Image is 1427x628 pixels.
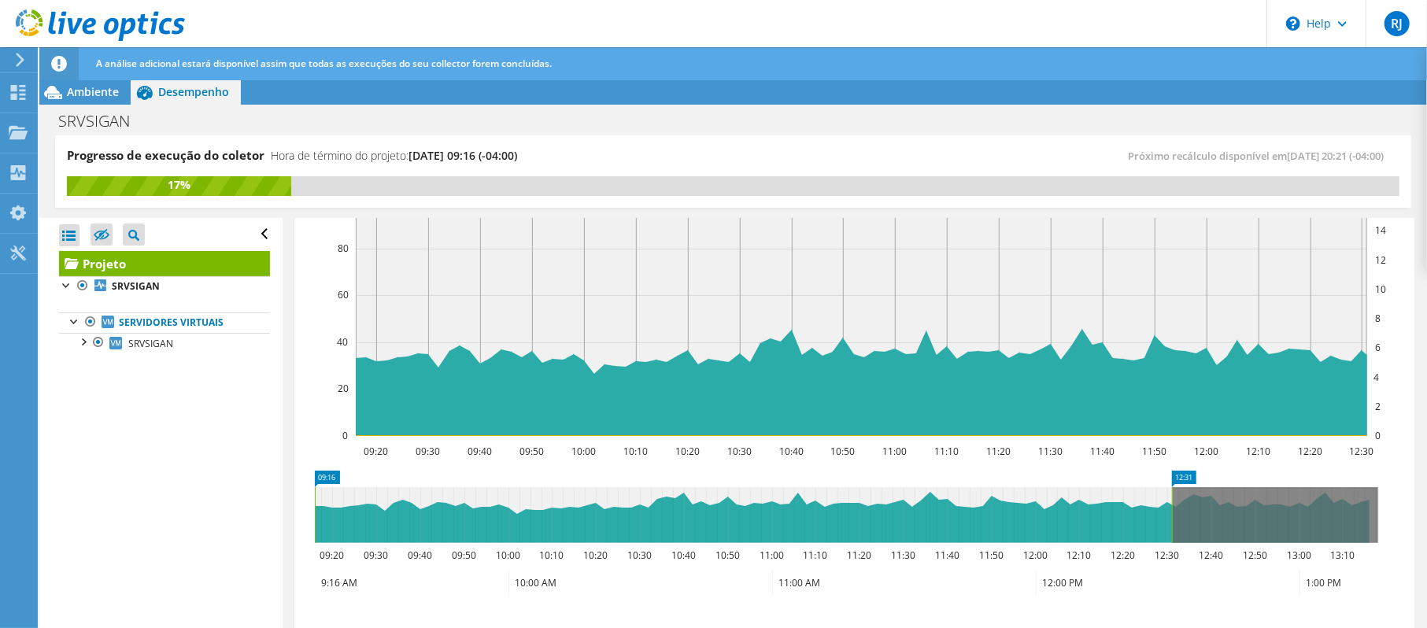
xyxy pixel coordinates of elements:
[803,549,827,562] text: 11:10
[1067,549,1091,562] text: 12:10
[1199,549,1223,562] text: 12:40
[112,279,160,293] b: SRVSIGAN
[496,549,520,562] text: 10:00
[342,429,348,442] text: 0
[671,549,696,562] text: 10:40
[51,113,154,130] h1: SRVSIGAN
[1142,445,1166,458] text: 11:50
[1349,445,1373,458] text: 12:30
[715,549,740,562] text: 10:50
[583,549,608,562] text: 10:20
[1287,149,1384,163] span: [DATE] 20:21 (-04:00)
[779,445,804,458] text: 10:40
[1330,549,1355,562] text: 13:10
[1111,549,1135,562] text: 12:20
[271,147,517,164] h4: Hora de término do projeto:
[158,84,229,99] span: Desempenho
[1243,549,1267,562] text: 12:50
[539,549,564,562] text: 10:10
[935,549,959,562] text: 11:40
[59,251,270,276] a: Projeto
[364,549,388,562] text: 09:30
[338,382,349,395] text: 20
[364,445,388,458] text: 09:20
[59,333,270,353] a: SRVSIGAN
[408,549,432,562] text: 09:40
[338,242,349,255] text: 80
[1375,341,1381,354] text: 6
[1375,400,1381,413] text: 2
[59,312,270,333] a: Servidores virtuais
[891,549,915,562] text: 11:30
[468,445,492,458] text: 09:40
[1375,253,1386,267] text: 12
[320,549,344,562] text: 09:20
[675,445,700,458] text: 10:20
[452,549,476,562] text: 09:50
[519,445,544,458] text: 09:50
[1023,549,1048,562] text: 12:00
[96,57,552,70] span: A análise adicional estará disponível assim que todas as execuções do seu collector forem concluí...
[1194,445,1218,458] text: 12:00
[1128,149,1392,163] span: Próximo recálculo disponível em
[571,445,596,458] text: 10:00
[760,549,784,562] text: 11:00
[934,445,959,458] text: 11:10
[1298,445,1322,458] text: 12:20
[986,445,1011,458] text: 11:20
[1090,445,1115,458] text: 11:40
[67,176,291,194] div: 17%
[627,549,652,562] text: 10:30
[623,445,648,458] text: 10:10
[1287,549,1311,562] text: 13:00
[979,549,1004,562] text: 11:50
[67,84,119,99] span: Ambiente
[727,445,752,458] text: 10:30
[830,445,855,458] text: 10:50
[882,445,907,458] text: 11:00
[416,445,440,458] text: 09:30
[1038,445,1063,458] text: 11:30
[128,337,173,350] span: SRVSIGAN
[1155,549,1179,562] text: 12:30
[1384,11,1410,36] span: RJ
[1375,429,1381,442] text: 0
[1286,17,1300,31] svg: \n
[338,288,349,301] text: 60
[847,549,871,562] text: 11:20
[1375,223,1386,237] text: 14
[1373,371,1379,384] text: 4
[1246,445,1270,458] text: 12:10
[409,148,517,163] span: [DATE] 09:16 (-04:00)
[337,335,348,349] text: 40
[1375,312,1381,325] text: 8
[59,276,270,297] a: SRVSIGAN
[1375,283,1386,296] text: 10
